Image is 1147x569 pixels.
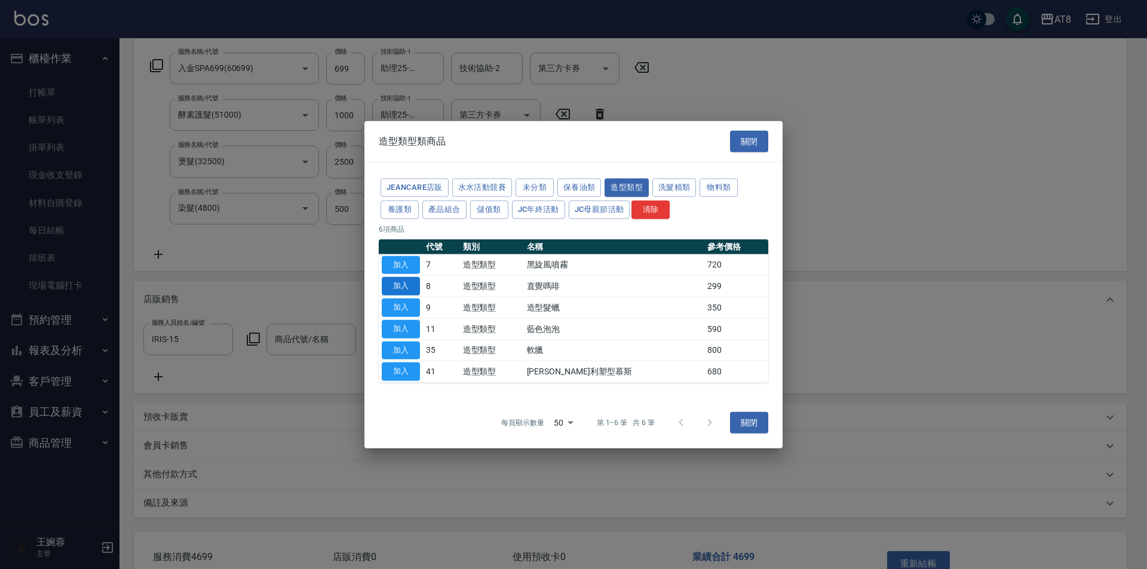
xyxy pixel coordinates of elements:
[524,254,704,276] td: 黑旋風噴霧
[524,239,704,254] th: 名稱
[460,318,524,340] td: 造型類型
[652,179,697,197] button: 洗髮精類
[524,340,704,361] td: 軟臘
[569,200,630,219] button: JC母親節活動
[382,299,420,317] button: 加入
[516,179,554,197] button: 未分類
[381,179,449,197] button: JeanCare店販
[423,361,460,382] td: 41
[605,179,649,197] button: 造型類型
[704,318,768,340] td: 590
[700,179,738,197] button: 物料類
[460,340,524,361] td: 造型類型
[557,179,602,197] button: 保養油類
[631,200,670,219] button: 清除
[512,200,565,219] button: JC年終活動
[730,412,768,434] button: 關閉
[524,318,704,340] td: 藍色泡泡
[549,407,578,439] div: 50
[423,275,460,297] td: 8
[524,275,704,297] td: 直覺嗎啡
[423,318,460,340] td: 11
[423,297,460,318] td: 9
[379,135,446,147] span: 造型類型類商品
[704,254,768,276] td: 720
[423,340,460,361] td: 35
[381,200,419,219] button: 養護類
[704,297,768,318] td: 350
[460,297,524,318] td: 造型類型
[704,239,768,254] th: 參考價格
[423,239,460,254] th: 代號
[382,277,420,296] button: 加入
[382,319,420,338] button: 加入
[704,340,768,361] td: 800
[704,361,768,382] td: 680
[423,254,460,276] td: 7
[379,223,768,234] p: 6 項商品
[460,361,524,382] td: 造型類型
[460,275,524,297] td: 造型類型
[524,297,704,318] td: 造型髮蠟
[730,130,768,152] button: 關閉
[382,341,420,359] button: 加入
[597,417,655,428] p: 第 1–6 筆 共 6 筆
[470,200,508,219] button: 儲值類
[704,275,768,297] td: 299
[524,361,704,382] td: [PERSON_NAME]利塑型慕斯
[460,239,524,254] th: 類別
[501,417,544,428] p: 每頁顯示數量
[382,256,420,274] button: 加入
[460,254,524,276] td: 造型類型
[382,362,420,381] button: 加入
[452,179,512,197] button: 水水活動競賽
[422,200,467,219] button: 產品組合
